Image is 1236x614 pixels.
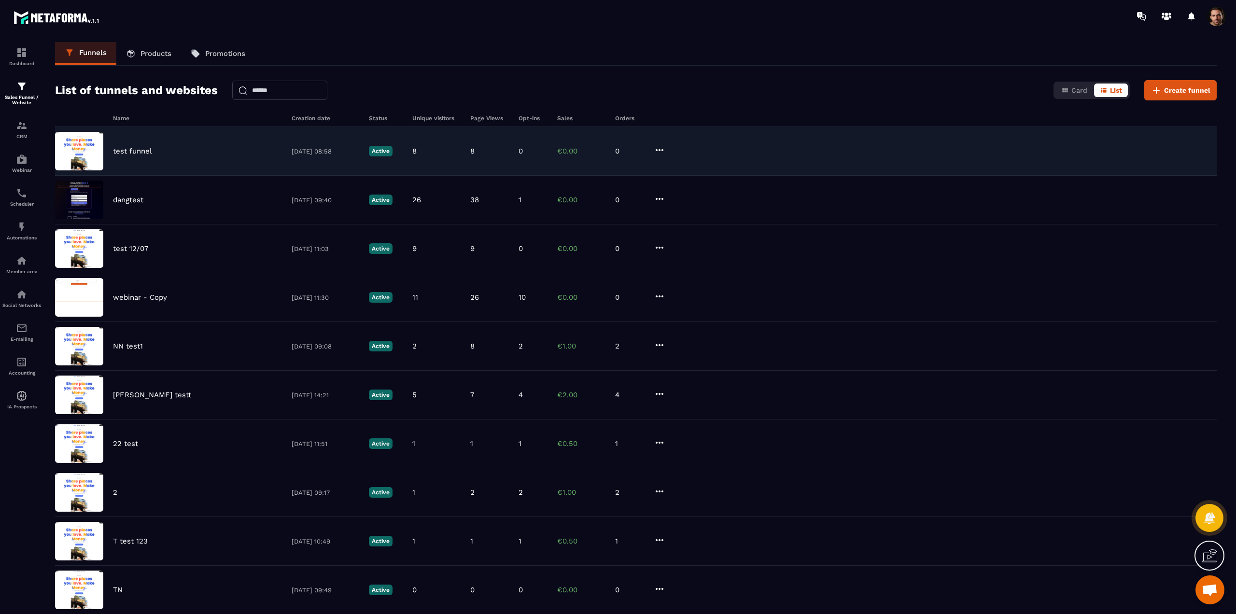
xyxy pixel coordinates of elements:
[2,370,41,376] p: Accounting
[292,245,359,252] p: [DATE] 11:03
[519,391,523,399] p: 4
[557,537,605,545] p: €0.50
[519,244,523,253] p: 0
[2,235,41,240] p: Automations
[412,244,417,253] p: 9
[2,214,41,248] a: automationsautomationsAutomations
[292,294,359,301] p: [DATE] 11:30
[55,181,103,219] img: image
[113,391,191,399] p: [PERSON_NAME] testt
[292,489,359,496] p: [DATE] 09:17
[369,585,393,595] p: Active
[412,586,417,594] p: 0
[16,322,28,334] img: email
[470,147,475,155] p: 8
[519,342,523,350] p: 2
[519,439,521,448] p: 1
[16,390,28,402] img: automations
[615,342,644,350] p: 2
[292,538,359,545] p: [DATE] 10:49
[470,439,473,448] p: 1
[412,147,417,155] p: 8
[615,244,644,253] p: 0
[470,537,473,545] p: 1
[16,47,28,58] img: formation
[292,586,359,594] p: [DATE] 09:49
[412,537,415,545] p: 1
[369,195,393,205] p: Active
[557,342,605,350] p: €1.00
[470,586,475,594] p: 0
[470,244,475,253] p: 9
[205,49,245,58] p: Promotions
[1110,86,1122,94] span: List
[2,281,41,315] a: social-networksocial-networkSocial Networks
[2,180,41,214] a: schedulerschedulerScheduler
[113,195,143,204] p: dangtest
[2,95,41,105] p: Sales Funnel / Website
[113,342,143,350] p: NN test1
[113,586,123,594] p: TN
[557,586,605,594] p: €0.00
[292,343,359,350] p: [DATE] 09:08
[16,120,28,131] img: formation
[557,244,605,253] p: €0.00
[113,439,138,448] p: 22 test
[113,488,117,497] p: 2
[615,147,644,155] p: 0
[615,439,644,448] p: 1
[412,391,417,399] p: 5
[113,115,282,122] h6: Name
[412,488,415,497] p: 1
[16,255,28,266] img: automations
[55,229,103,268] img: image
[369,115,403,122] h6: Status
[55,81,218,100] h2: List of tunnels and websites
[292,196,359,204] p: [DATE] 09:40
[2,315,41,349] a: emailemailE-mailing
[113,293,167,302] p: webinar - Copy
[412,293,418,302] p: 11
[2,269,41,274] p: Member area
[557,293,605,302] p: €0.00
[615,488,644,497] p: 2
[557,147,605,155] p: €0.00
[519,488,523,497] p: 2
[16,289,28,300] img: social-network
[412,342,417,350] p: 2
[1144,80,1217,100] button: Create funnel
[55,571,103,609] img: image
[55,132,103,170] img: image
[113,244,148,253] p: test 12/07
[16,153,28,165] img: automations
[113,537,148,545] p: T test 123
[113,147,152,155] p: test funnel
[412,439,415,448] p: 1
[16,221,28,233] img: automations
[369,536,393,546] p: Active
[557,391,605,399] p: €2.00
[2,61,41,66] p: Dashboard
[519,537,521,545] p: 1
[615,586,644,594] p: 0
[519,195,521,204] p: 1
[615,293,644,302] p: 0
[615,391,644,399] p: 4
[2,248,41,281] a: automationsautomationsMember area
[55,522,103,560] img: image
[55,473,103,512] img: image
[55,278,103,317] img: image
[2,404,41,409] p: IA Prospects
[557,115,605,122] h6: Sales
[1195,575,1224,604] a: Mở cuộc trò chuyện
[79,48,107,57] p: Funnels
[2,349,41,383] a: accountantaccountantAccounting
[55,327,103,365] img: image
[615,537,644,545] p: 1
[519,293,526,302] p: 10
[369,390,393,400] p: Active
[1055,84,1093,97] button: Card
[2,201,41,207] p: Scheduler
[1071,86,1087,94] span: Card
[2,134,41,139] p: CRM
